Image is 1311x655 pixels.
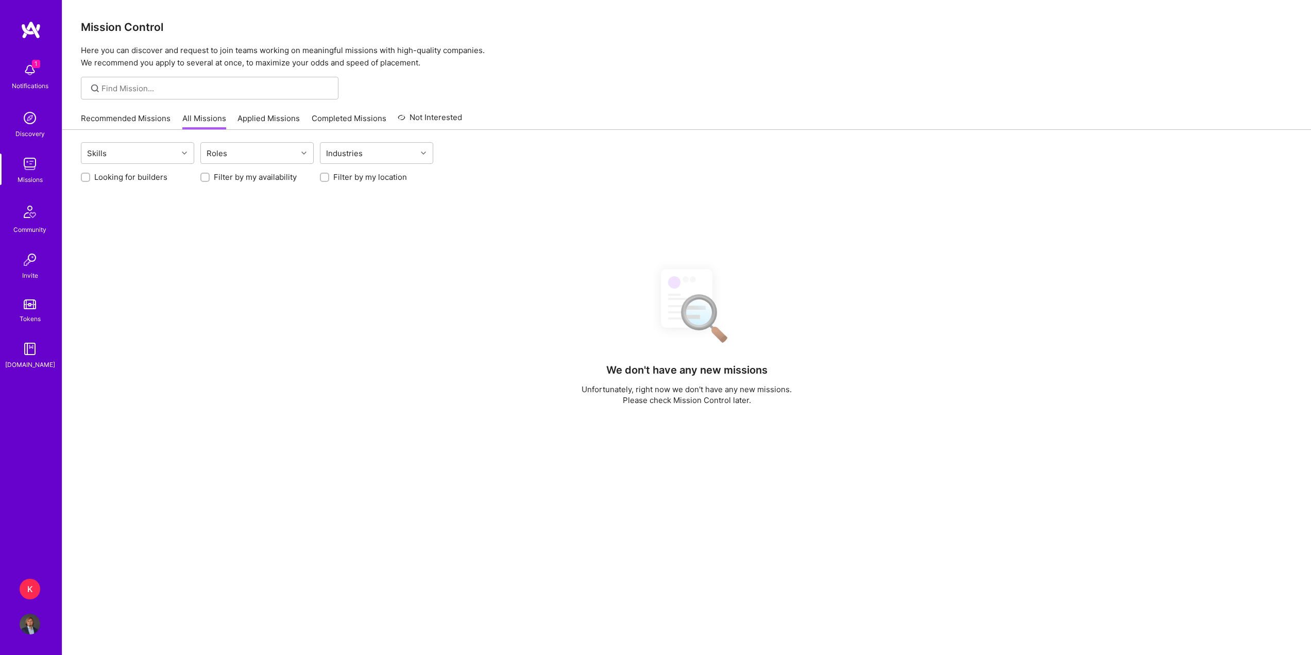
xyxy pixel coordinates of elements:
a: User Avatar [17,614,43,634]
div: Tokens [20,313,41,324]
input: Find Mission... [101,83,331,94]
div: Industries [324,146,365,161]
label: Filter by my location [333,172,407,182]
div: Invite [22,270,38,281]
i: icon Chevron [182,150,187,156]
div: K [20,579,40,599]
a: Recommended Missions [81,113,171,130]
p: Here you can discover and request to join teams working on meaningful missions with high-quality ... [81,44,1292,69]
i: icon Chevron [421,150,426,156]
div: Roles [204,146,230,161]
img: User Avatar [20,614,40,634]
div: Community [13,224,46,235]
img: logo [21,21,41,39]
div: [DOMAIN_NAME] [5,359,55,370]
i: icon SearchGrey [89,82,101,94]
div: Discovery [15,128,45,139]
a: Not Interested [398,111,462,130]
img: Invite [20,249,40,270]
label: Looking for builders [94,172,167,182]
img: bell [20,60,40,80]
img: guide book [20,339,40,359]
img: tokens [24,299,36,309]
a: Applied Missions [237,113,300,130]
p: Unfortunately, right now we don't have any new missions. [582,384,792,395]
h4: We don't have any new missions [606,364,768,376]
h3: Mission Control [81,21,1292,33]
a: K [17,579,43,599]
a: Completed Missions [312,113,386,130]
img: discovery [20,108,40,128]
span: 1 [32,60,40,68]
img: Community [18,199,42,224]
p: Please check Mission Control later. [582,395,792,406]
div: Notifications [12,80,48,91]
div: Missions [18,174,43,185]
i: icon Chevron [301,150,307,156]
label: Filter by my availability [214,172,297,182]
div: Skills [84,146,109,161]
a: All Missions [182,113,226,130]
img: teamwork [20,154,40,174]
img: No Results [643,260,730,350]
